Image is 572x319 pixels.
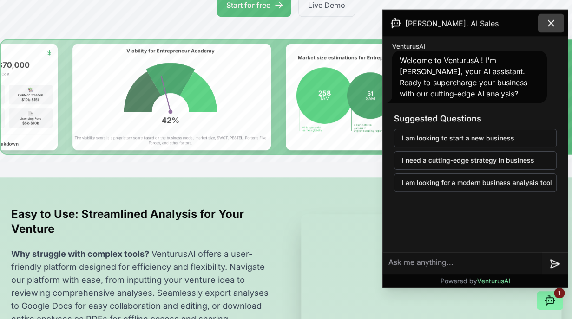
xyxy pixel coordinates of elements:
[11,249,149,259] span: Why struggle with complex tools?
[400,56,527,98] span: Welcome to VenturusAI! I'm [PERSON_NAME], your AI assistant. Ready to supercharge your business w...
[11,207,271,236] h2: Easy to Use: Streamlined Analysis for Your Venture
[394,151,557,170] button: I need a cutting-edge strategy in business
[392,42,426,51] span: VenturusAI
[394,129,557,147] button: I am looking to start a new business
[440,276,510,286] p: Powered by
[405,18,499,29] span: [PERSON_NAME], AI Sales
[554,288,565,298] div: 1
[394,112,557,125] h3: Suggested Questions
[394,173,557,192] button: I am looking for a modern business analysis tool
[477,277,510,285] span: VenturusAI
